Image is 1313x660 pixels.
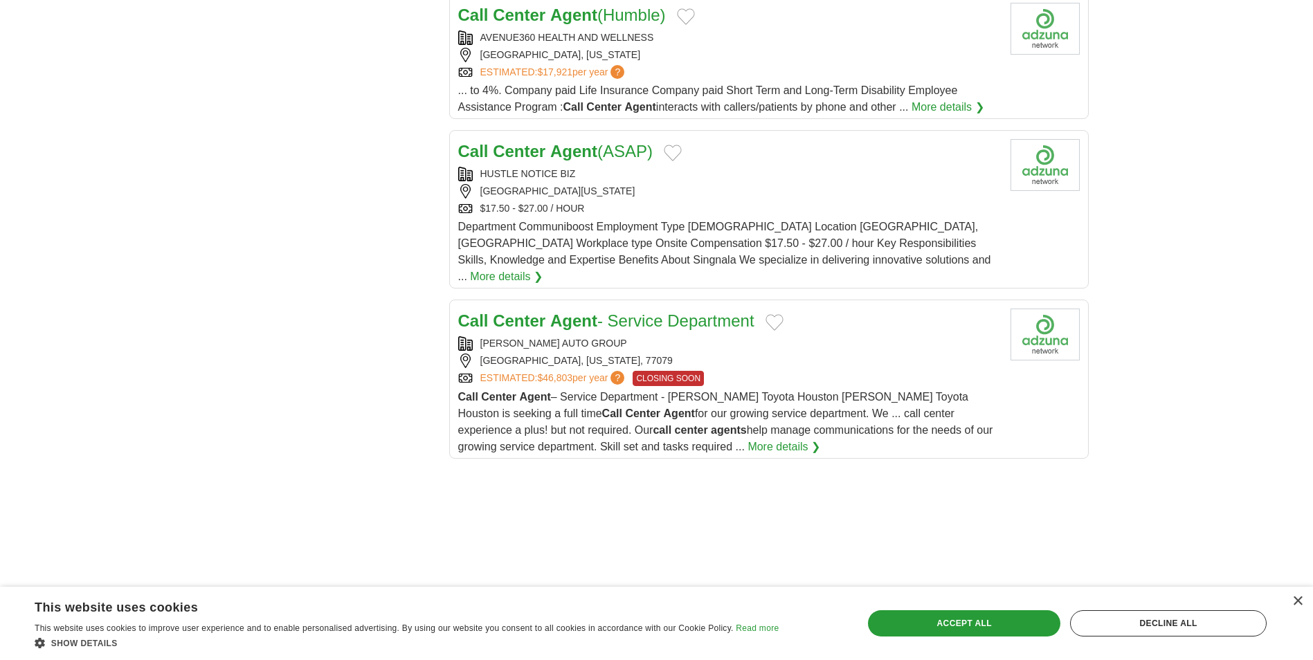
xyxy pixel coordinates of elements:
strong: Agent [550,6,597,24]
div: [GEOGRAPHIC_DATA], [US_STATE], 77079 [458,354,999,368]
button: Add to favorite jobs [677,8,695,25]
span: Show details [51,639,118,648]
strong: Agent [625,101,656,113]
div: AVENUE360 HEALTH AND WELLNESS [458,30,999,45]
span: ... to 4%. Company paid Life Insurance Company paid Short Term and Long-Term Disability Employee ... [458,84,958,113]
strong: Call [458,142,489,161]
div: [PERSON_NAME] AUTO GROUP [458,336,999,351]
div: $17.50 - $27.00 / HOUR [458,201,999,216]
strong: Agent [550,142,597,161]
div: [GEOGRAPHIC_DATA], [US_STATE] [458,48,999,62]
span: $46,803 [537,372,572,383]
a: ESTIMATED:$17,921per year? [480,65,628,80]
strong: call [653,424,671,436]
a: Call Center Agent(Humble) [458,6,666,24]
span: CLOSING SOON [633,371,704,386]
strong: Agent [550,311,597,330]
button: Add to favorite jobs [766,314,784,331]
strong: Call [602,407,622,419]
strong: Center [493,6,545,24]
a: More details ❯ [912,99,984,116]
strong: center [675,424,708,436]
img: Company logo [1011,3,1080,55]
a: Read more, opens a new window [736,623,779,633]
a: Call Center Agent- Service Department [458,311,754,330]
span: – Service Department - [PERSON_NAME] Toyota Houston [PERSON_NAME] Toyota Houston is seeking a ful... [458,391,993,452]
strong: Center [625,407,660,419]
img: Company logo [1011,139,1080,191]
strong: Agent [664,407,695,419]
div: Accept all [868,610,1060,636]
div: Show details [35,636,779,650]
a: Call Center Agent(ASAP) [458,142,653,161]
a: More details ❯ [470,268,543,285]
span: ? [610,65,624,79]
div: [GEOGRAPHIC_DATA][US_STATE] [458,184,999,199]
button: Add to favorite jobs [664,145,682,161]
a: ESTIMATED:$46,803per year? [480,371,628,386]
strong: Center [586,101,622,113]
strong: agents [711,424,747,436]
div: This website uses cookies [35,595,744,616]
span: ? [610,371,624,385]
img: Company logo [1011,309,1080,360]
strong: Call [563,101,583,113]
a: More details ❯ [748,439,820,455]
span: Department Communiboost Employment Type [DEMOGRAPHIC_DATA] Location [GEOGRAPHIC_DATA], [GEOGRAPHI... [458,221,991,282]
div: HUSTLE NOTICE BIZ [458,167,999,181]
span: This website uses cookies to improve user experience and to enable personalised advertising. By u... [35,623,734,633]
strong: Call [458,391,478,403]
strong: Center [481,391,516,403]
strong: Center [493,142,545,161]
div: Close [1292,596,1303,607]
strong: Call [458,311,489,330]
strong: Call [458,6,489,24]
strong: Agent [519,391,550,403]
strong: Center [493,311,545,330]
span: $17,921 [537,66,572,77]
div: Decline all [1070,610,1267,636]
